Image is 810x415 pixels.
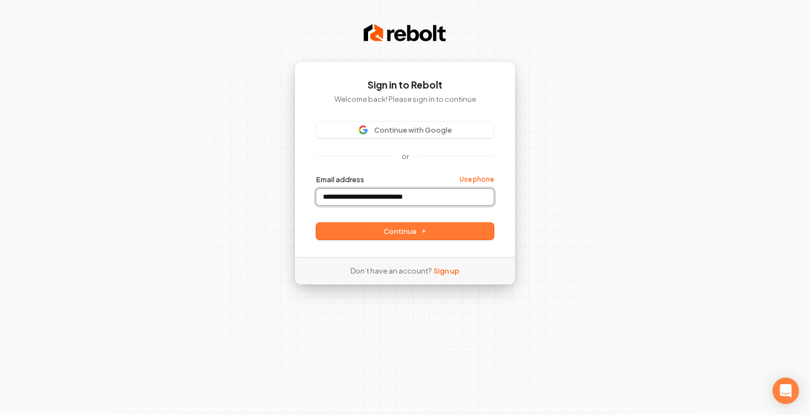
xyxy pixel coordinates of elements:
[316,174,364,184] label: Email address
[384,226,426,236] span: Continue
[359,125,368,134] img: Sign in with Google
[773,378,799,404] div: Open Intercom Messenger
[316,79,494,92] h1: Sign in to Rebolt
[316,122,494,138] button: Sign in with GoogleContinue with Google
[364,22,446,44] img: Rebolt Logo
[434,266,460,276] a: Sign up
[402,151,409,161] p: or
[460,175,494,184] a: Use phone
[316,223,494,239] button: Continue
[374,125,452,135] span: Continue with Google
[316,94,494,104] p: Welcome back! Please sign in to continue
[350,266,431,276] span: Don’t have an account?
